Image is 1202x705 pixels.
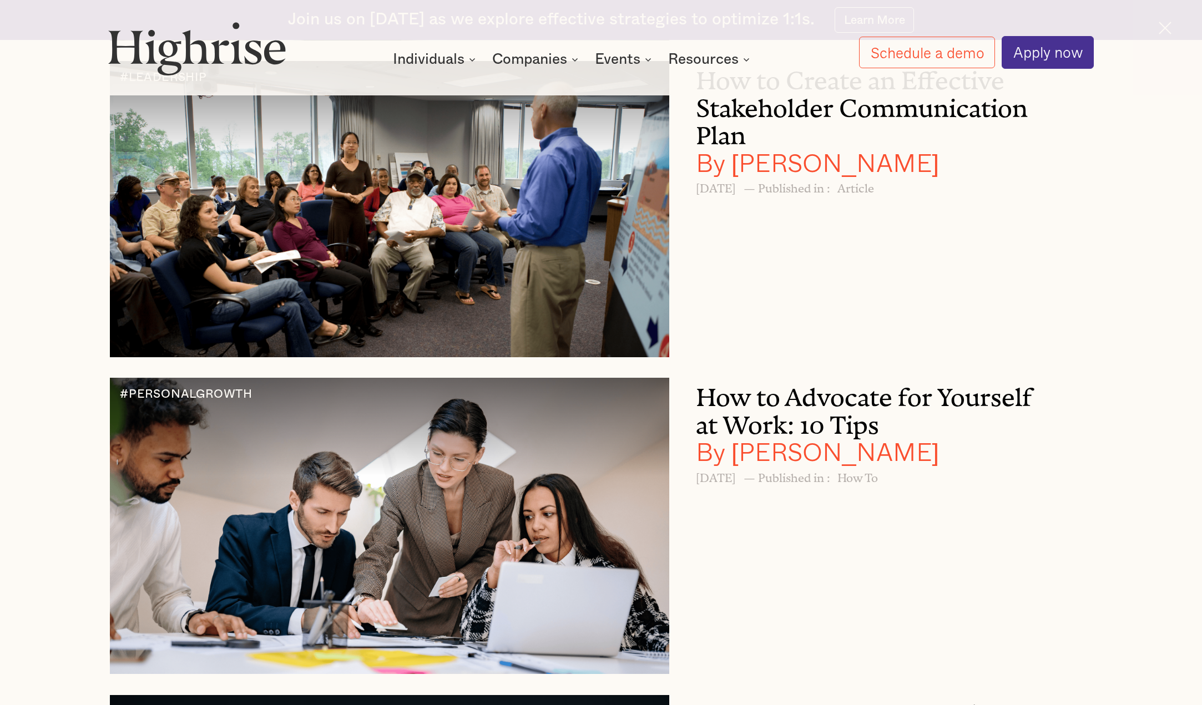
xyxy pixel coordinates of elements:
a: Employee speaking confidently in a meeting, showing how to advocate for yourself at work.#PERSONA... [110,378,1092,674]
h6: — Published in : [744,468,830,482]
div: #PERSONALGROWTH [120,388,252,400]
div: Resources [668,53,739,66]
div: Companies [492,53,567,66]
div: Events [595,53,640,66]
div: Resources [668,53,753,66]
div: Individuals [393,53,464,66]
h3: How to Create an Effective Stakeholder Communication Plan [696,61,1053,176]
span: By [PERSON_NAME] [696,143,939,181]
h6: [DATE] [696,179,736,192]
img: Highrise logo [108,22,286,75]
div: Companies [492,53,582,66]
h6: [DATE] [696,468,736,482]
h3: How to Advocate for Yourself at Work: 10 Tips [696,378,1053,465]
a: Team reviewing charts and documents, representing a stakeholder communication plan in action.#LEA... [110,61,1092,357]
a: Schedule a demo [859,37,995,69]
div: Events [595,53,655,66]
h6: — Published in : [744,179,830,192]
h6: Article [837,179,874,192]
a: Apply now [1002,36,1094,68]
h6: How To [837,468,878,482]
span: By [PERSON_NAME] [696,432,939,470]
div: Individuals [393,53,479,66]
